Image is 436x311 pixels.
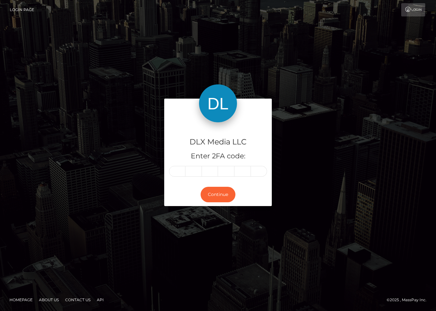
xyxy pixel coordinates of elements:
[10,3,34,16] a: Login Page
[201,187,235,202] button: Continue
[199,84,237,122] img: DLX Media LLC
[401,3,425,16] a: Login
[387,296,431,303] div: © 2025 , MassPay Inc.
[7,295,35,305] a: Homepage
[94,295,106,305] a: API
[36,295,61,305] a: About Us
[169,151,267,161] h5: Enter 2FA code:
[169,137,267,148] h4: DLX Media LLC
[63,295,93,305] a: Contact Us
